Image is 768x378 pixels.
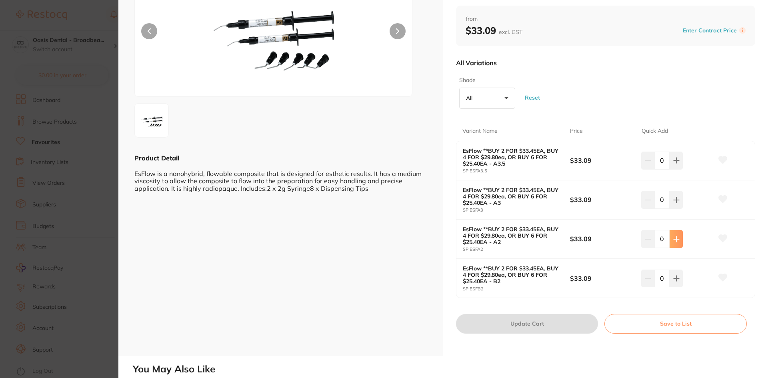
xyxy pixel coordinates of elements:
p: Price [570,127,583,135]
label: i [739,27,746,34]
b: Product Detail [134,154,179,162]
button: Enter Contract Price [680,27,739,34]
img: PTE5MjA [137,106,166,135]
p: All Variations [456,59,497,67]
span: from [466,15,746,23]
b: $33.09 [466,24,522,36]
b: $33.09 [570,195,634,204]
button: Reset [522,83,542,112]
p: Quick Add [642,127,668,135]
small: SPIESFB2 [463,286,570,292]
small: SPIESFA3 [463,208,570,213]
label: Shade [459,76,513,84]
b: $33.09 [570,274,634,283]
small: SPIESFA3.5 [463,168,570,174]
b: EsFlow **BUY 2 FOR $33.45EA, BUY 4 FOR $29.80ea, OR BUY 6 FOR $25.40EA - A3.5 [463,148,559,167]
b: $33.09 [570,156,634,165]
b: EsFlow **BUY 2 FOR $33.45EA, BUY 4 FOR $29.80ea, OR BUY 6 FOR $25.40EA - A3 [463,187,559,206]
b: $33.09 [570,234,634,243]
p: All [466,94,476,102]
b: EsFlow **BUY 2 FOR $33.45EA, BUY 4 FOR $29.80ea, OR BUY 6 FOR $25.40EA - B2 [463,265,559,284]
p: Variant Name [462,127,498,135]
b: EsFlow **BUY 2 FOR $33.45EA, BUY 4 FOR $29.80ea, OR BUY 6 FOR $25.40EA - A2 [463,226,559,245]
span: excl. GST [499,28,522,36]
button: All [459,88,515,109]
button: Save to List [604,314,747,333]
h2: You May Also Like [133,364,765,375]
small: SPIESFA2 [463,247,570,252]
div: EsFlow is a nanohybrid, flowable composite that is designed for esthetic results. It has a medium... [134,162,427,192]
button: Update Cart [456,314,598,333]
